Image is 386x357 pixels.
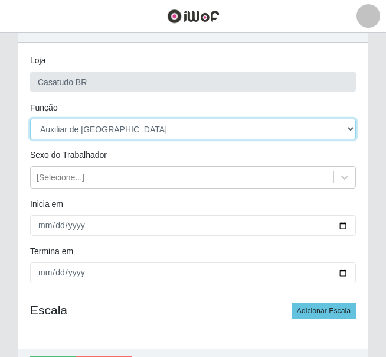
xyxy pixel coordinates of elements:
[30,262,356,283] input: 00/00/0000
[167,9,220,24] img: CoreUI Logo
[30,149,107,161] label: Sexo do Trabalhador
[30,245,73,258] label: Termina em
[30,198,63,210] label: Inicia em
[30,102,58,114] label: Função
[30,54,45,67] label: Loja
[37,171,84,184] div: [Selecione...]
[30,303,356,317] h4: Escala
[292,303,356,319] button: Adicionar Escala
[30,215,356,236] input: 00/00/0000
